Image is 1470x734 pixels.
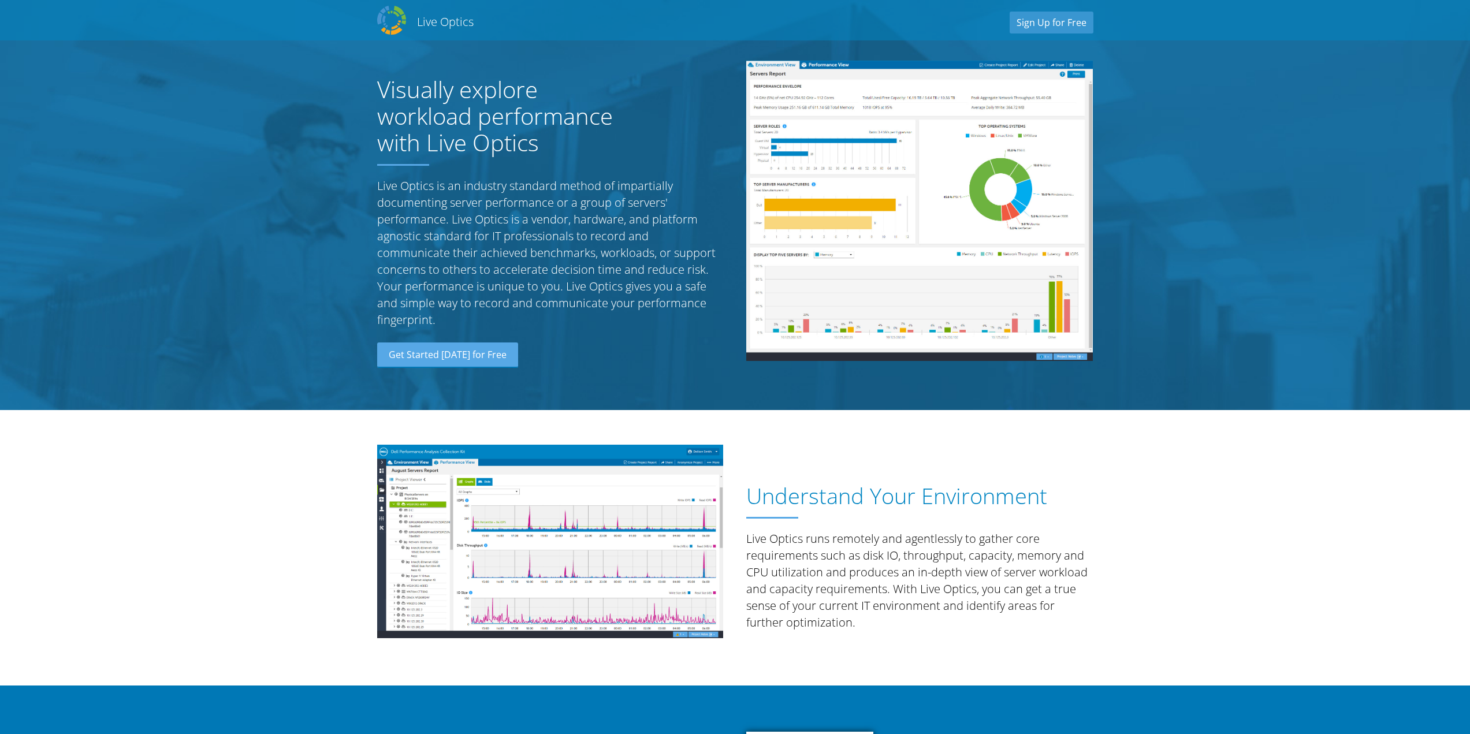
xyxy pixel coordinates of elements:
[1010,12,1093,33] a: Sign Up for Free
[377,445,724,638] img: Understand Your Environment
[377,76,637,156] h1: Visually explore workload performance with Live Optics
[377,342,518,368] a: Get Started [DATE] for Free
[377,177,724,328] p: Live Optics is an industry standard method of impartially documenting server performance or a gro...
[417,14,474,29] h2: Live Optics
[746,483,1087,509] h1: Understand Your Environment
[377,6,406,35] img: Dell Dpack
[746,530,1093,631] p: Live Optics runs remotely and agentlessly to gather core requirements such as disk IO, throughput...
[746,61,1093,361] img: Server Report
